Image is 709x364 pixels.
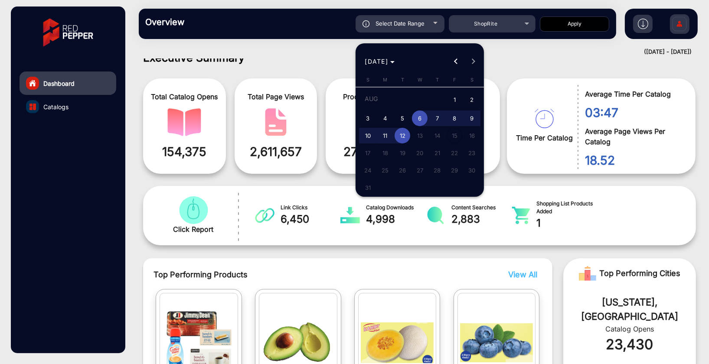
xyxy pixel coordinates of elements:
span: 22 [447,145,462,161]
button: August 8, 2025 [446,110,463,127]
span: 4 [377,110,393,126]
span: T [401,77,404,83]
span: F [453,77,456,83]
span: 30 [464,162,480,178]
span: 24 [360,162,376,178]
span: 1 [447,91,462,109]
span: 16 [464,128,480,143]
span: S [366,77,369,83]
button: August 11, 2025 [376,127,394,144]
span: 7 [429,110,445,126]
span: 6 [412,110,428,126]
span: 15 [447,128,462,143]
button: August 17, 2025 [359,144,376,162]
span: 18 [377,145,393,161]
button: August 20, 2025 [411,144,428,162]
span: 11 [377,128,393,143]
button: August 25, 2025 [376,162,394,179]
button: Previous month [447,53,464,70]
button: August 14, 2025 [428,127,446,144]
button: August 18, 2025 [376,144,394,162]
button: August 31, 2025 [359,179,376,196]
span: 26 [395,162,410,178]
button: August 1, 2025 [446,90,463,110]
button: August 6, 2025 [411,110,428,127]
button: August 13, 2025 [411,127,428,144]
span: 3 [360,110,376,126]
span: [DATE] [365,58,388,65]
button: August 12, 2025 [394,127,411,144]
span: 10 [360,128,376,143]
td: AUG [359,90,446,110]
button: August 30, 2025 [463,162,480,179]
button: August 2, 2025 [463,90,480,110]
button: August 28, 2025 [428,162,446,179]
span: 13 [412,128,428,143]
button: Choose month and year [361,54,398,69]
span: 19 [395,145,410,161]
button: August 3, 2025 [359,110,376,127]
span: 21 [429,145,445,161]
span: 17 [360,145,376,161]
span: 5 [395,110,410,126]
button: August 9, 2025 [463,110,480,127]
span: 31 [360,180,376,195]
span: 27 [412,162,428,178]
button: August 23, 2025 [463,144,480,162]
button: August 22, 2025 [446,144,463,162]
span: 9 [464,110,480,126]
span: T [436,77,439,83]
button: August 10, 2025 [359,127,376,144]
span: S [470,77,474,83]
span: W [418,77,422,83]
span: 23 [464,145,480,161]
span: 28 [429,162,445,178]
button: August 19, 2025 [394,144,411,162]
button: August 4, 2025 [376,110,394,127]
button: August 26, 2025 [394,162,411,179]
button: August 24, 2025 [359,162,376,179]
span: 12 [395,128,410,143]
button: August 21, 2025 [428,144,446,162]
span: 2 [464,91,480,109]
button: August 5, 2025 [394,110,411,127]
button: August 7, 2025 [428,110,446,127]
span: 14 [429,128,445,143]
span: M [383,77,387,83]
span: 20 [412,145,428,161]
span: 8 [447,110,462,126]
span: 29 [447,162,462,178]
button: August 27, 2025 [411,162,428,179]
span: 25 [377,162,393,178]
button: August 16, 2025 [463,127,480,144]
button: August 29, 2025 [446,162,463,179]
button: August 15, 2025 [446,127,463,144]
